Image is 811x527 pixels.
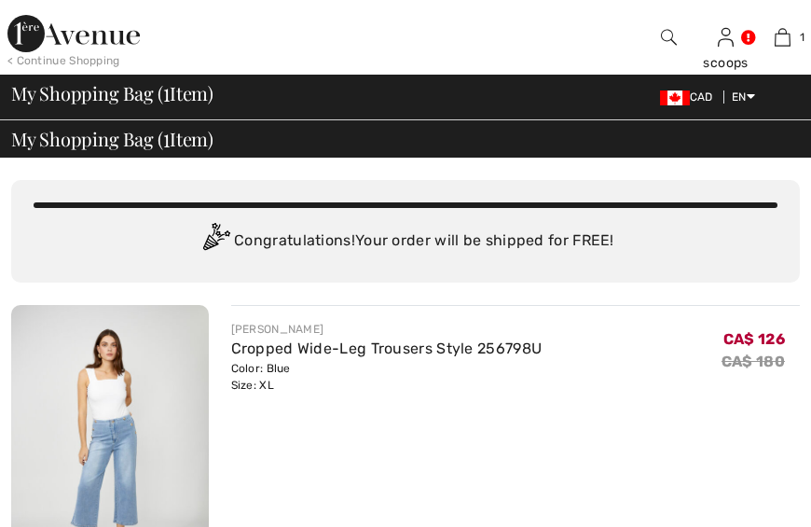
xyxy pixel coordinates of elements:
div: Congratulations! Your order will be shipped for FREE! [34,223,777,260]
span: My Shopping Bag ( Item) [11,130,213,148]
img: search the website [661,26,677,49]
span: 1 [163,125,170,149]
div: Color: Blue Size: XL [231,360,543,394]
img: My Bag [775,26,790,49]
span: CA$ 126 [723,324,785,348]
a: 1 [755,26,810,49]
a: Cropped Wide-Leg Trousers Style 256798U [231,340,543,357]
span: CAD [660,90,721,104]
img: My Info [718,26,734,49]
span: My Shopping Bag ( Item) [11,84,213,103]
span: 1 [800,29,804,46]
div: scoops [698,53,753,73]
a: Sign In [718,28,734,46]
img: Canadian Dollar [660,90,690,105]
s: CA$ 180 [722,353,785,370]
img: Congratulation2.svg [197,223,234,260]
img: 1ère Avenue [7,15,140,52]
div: [PERSON_NAME] [231,321,543,338]
span: 1 [163,79,170,104]
span: EN [732,90,755,104]
div: < Continue Shopping [7,52,120,69]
